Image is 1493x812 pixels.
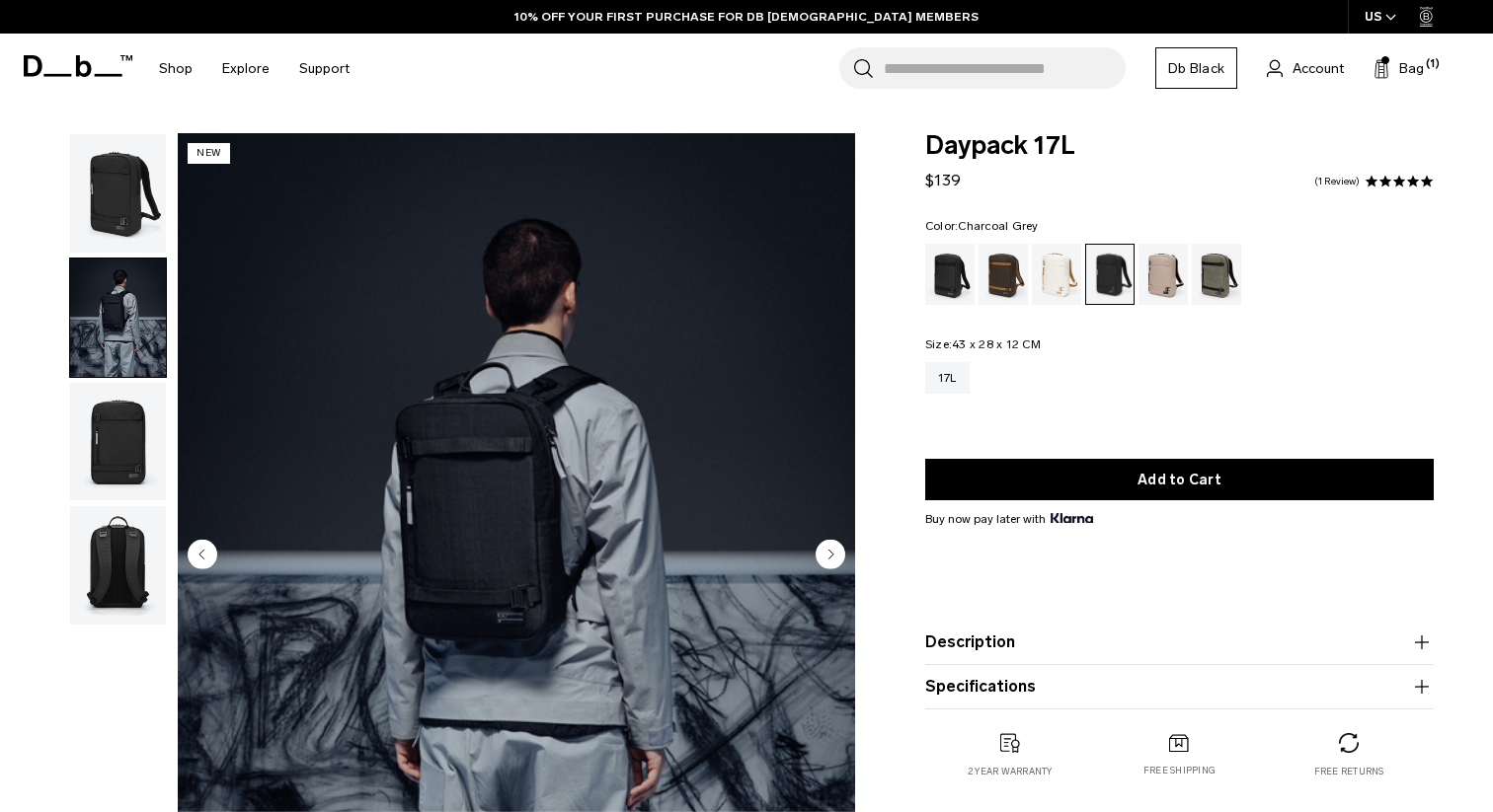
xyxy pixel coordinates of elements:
img: Daypack 17L Charcoal Grey [70,134,166,253]
a: 1 reviews [1314,177,1360,186]
a: Forest Green [1192,244,1241,305]
button: Description [925,630,1434,654]
a: 10% OFF YOUR FIRST PURCHASE FOR DB [DEMOGRAPHIC_DATA] MEMBERS [514,8,979,26]
p: 2 year warranty [968,765,1053,778]
span: $139 [925,171,961,189]
a: Espresso [979,244,1028,305]
img: Daypack 17L Charcoal Grey [70,258,166,377]
img: {"height" => 20, "alt" => "Klarna"} [1051,513,1093,523]
legend: Color: [925,220,1039,232]
span: 43 x 28 x 12 CM [952,337,1041,351]
span: (1) [1426,56,1440,73]
a: 17L [925,362,970,394]
button: Daypack 17L Charcoal Grey [69,505,167,626]
img: Daypack 17L Charcoal Grey [70,383,166,501]
span: Buy now pay later with [925,510,1093,528]
a: Shop [159,34,193,104]
a: Fogbow Beige [1139,244,1188,305]
button: Daypack 17L Charcoal Grey [69,258,167,378]
button: Add to Cart [925,459,1434,500]
a: Black Out [925,244,975,305]
p: New [188,143,230,164]
button: Previous slide [188,539,217,572]
a: Account [1267,56,1344,80]
button: Daypack 17L Charcoal Grey [69,382,167,502]
legend: Size: [925,338,1041,350]
a: Explore [222,34,270,104]
img: Daypack 17L Charcoal Grey [70,506,166,625]
span: Charcoal Grey [958,219,1038,233]
a: Db Black [1155,47,1237,89]
nav: Main Navigation [144,34,364,104]
button: Next slide [816,539,845,572]
a: Oatmilk [1032,244,1081,305]
p: Free shipping [1143,764,1216,777]
span: Account [1293,58,1344,79]
a: Charcoal Grey [1085,244,1135,305]
a: Support [299,34,350,104]
button: Daypack 17L Charcoal Grey [69,133,167,254]
button: Specifications [925,675,1434,699]
span: Bag [1399,58,1424,79]
p: Free returns [1314,765,1384,778]
span: Daypack 17L [925,133,1434,159]
button: Bag (1) [1374,56,1424,80]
